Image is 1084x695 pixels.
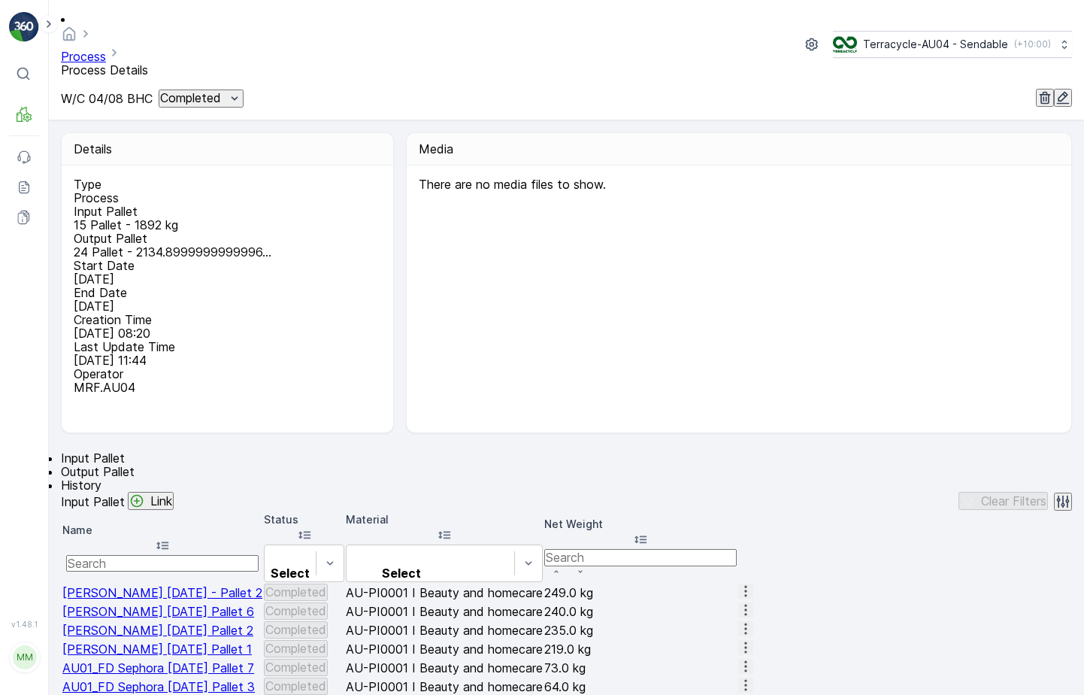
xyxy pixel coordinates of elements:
[544,517,737,532] p: Net Weight
[74,205,377,218] p: Input Pallet
[62,642,252,657] span: [PERSON_NAME] [DATE] Pallet 1
[62,523,262,538] p: Name
[833,36,857,53] img: terracycle_logo.png
[264,640,328,657] button: Completed
[62,660,254,675] a: AU01_FD Sephora 22.05.2025 Pallet 7
[419,142,1059,156] p: Media
[74,232,377,245] p: Output Pallet
[61,62,148,77] span: Process Details
[958,492,1048,510] button: Clear Filters
[74,286,377,299] p: End Date
[833,31,1072,58] button: Terracycle-AU04 - Sendable(+10:00)
[346,659,543,676] td: AU-PI0001 I Beauty and homecare
[419,178,1055,191] p: There are no media files to show.
[863,37,1008,52] p: Terracycle-AU04 - Sendable
[74,272,377,286] p: [DATE]
[346,678,543,695] td: AU-PI0001 I Beauty and homecare
[9,632,39,683] button: MM
[74,259,377,272] p: Start Date
[265,623,326,636] p: Completed
[264,678,328,694] button: Completed
[62,604,254,619] a: FD Mecca 30/07/2025 Pallet 6
[346,602,543,620] td: AU-PI0001 I Beauty and homecare
[74,313,377,326] p: Creation Time
[544,584,737,601] td: 249.0 kg
[9,12,39,42] img: logo
[62,623,253,638] span: [PERSON_NAME] [DATE] Pallet 2
[74,367,377,381] p: Operator
[264,621,328,638] button: Completed
[74,326,377,340] p: [DATE] 08:20
[265,604,326,618] p: Completed
[544,549,737,566] input: Search
[264,659,328,675] button: Completed
[62,585,262,600] span: [PERSON_NAME] [DATE] - Pallet 2
[265,679,326,693] p: Completed
[128,492,174,510] button: Link
[61,464,135,479] span: Output Pallet
[62,660,254,675] span: AU01_FD Sephora [DATE] Pallet 7
[981,494,1046,508] p: Clear Filters
[346,640,543,657] td: AU-PI0001 I Beauty and homecare
[74,299,377,313] p: [DATE]
[74,340,377,354] p: Last Update Time
[61,478,101,493] span: History
[61,451,125,466] span: Input Pallet
[9,620,39,629] span: v 1.48.1
[264,602,328,619] button: Completed
[265,642,326,655] p: Completed
[264,584,328,600] button: Completed
[544,640,737,657] td: 219.0 kg
[346,621,543,639] td: AU-PI0001 I Beauty and homecare
[1014,38,1051,50] p: ( +10:00 )
[62,642,252,657] a: FD Mecca 30/07/2025 Pallet 1
[62,585,262,600] a: FD Mecca 6.8.25 - Pallet 2
[544,621,737,639] td: 235.0 kg
[159,90,244,108] button: Completed
[544,678,737,695] td: 64.0 kg
[544,602,737,620] td: 240.0 kg
[353,566,450,580] p: Select
[265,660,326,674] p: Completed
[66,555,259,572] input: Search
[62,679,255,694] a: AU01_FD Sephora 22.05.2025 Pallet 3
[61,30,77,45] a: Homepage
[150,494,172,508] p: Link
[61,49,106,64] a: Process
[74,178,377,191] p: Type
[13,645,37,669] div: MM
[74,218,377,232] p: 15 Pallet - 1892 kg
[61,92,153,105] p: W/C 04/08 BHC
[74,381,377,394] p: MRF.AU04
[61,495,125,508] p: Input Pallet
[74,142,112,156] p: Details
[62,604,254,619] span: [PERSON_NAME] [DATE] Pallet 6
[160,91,221,105] p: Completed
[74,191,377,205] p: Process
[62,679,255,694] span: AU01_FD Sephora [DATE] Pallet 3
[271,566,310,580] p: Select
[264,512,344,527] p: Status
[544,659,737,676] td: 73.0 kg
[62,623,253,638] a: FD Mecca 30/07/2025 Pallet 2
[265,585,326,599] p: Completed
[346,512,543,527] p: Material
[74,245,271,259] p: 24 Pallet - 2134.8999999999996...
[74,354,377,367] p: [DATE] 11:44
[346,584,543,601] td: AU-PI0001 I Beauty and homecare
